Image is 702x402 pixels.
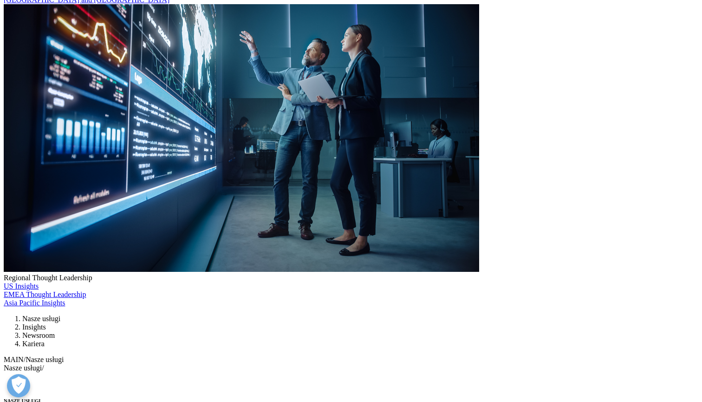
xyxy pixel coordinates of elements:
[22,315,60,323] a: Nasze usługi
[4,274,698,282] div: Regional Thought Leadership
[4,364,698,386] div: /
[26,356,64,363] span: Nasze usługi
[7,374,30,397] button: Otwórz Preferencje
[4,356,698,364] div: /
[22,323,46,331] a: Insights
[4,364,42,372] span: Nasze usługi
[4,290,86,298] a: EMEA Thought Leadership
[4,282,39,290] a: US Insights
[22,340,45,348] a: Kariera
[4,299,65,307] a: Asia Pacific Insights
[4,4,479,272] img: 2093_analyzing-data-using-big-screen-display-and-laptop.png
[4,356,24,363] span: MAIN
[22,331,55,339] a: Newsroom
